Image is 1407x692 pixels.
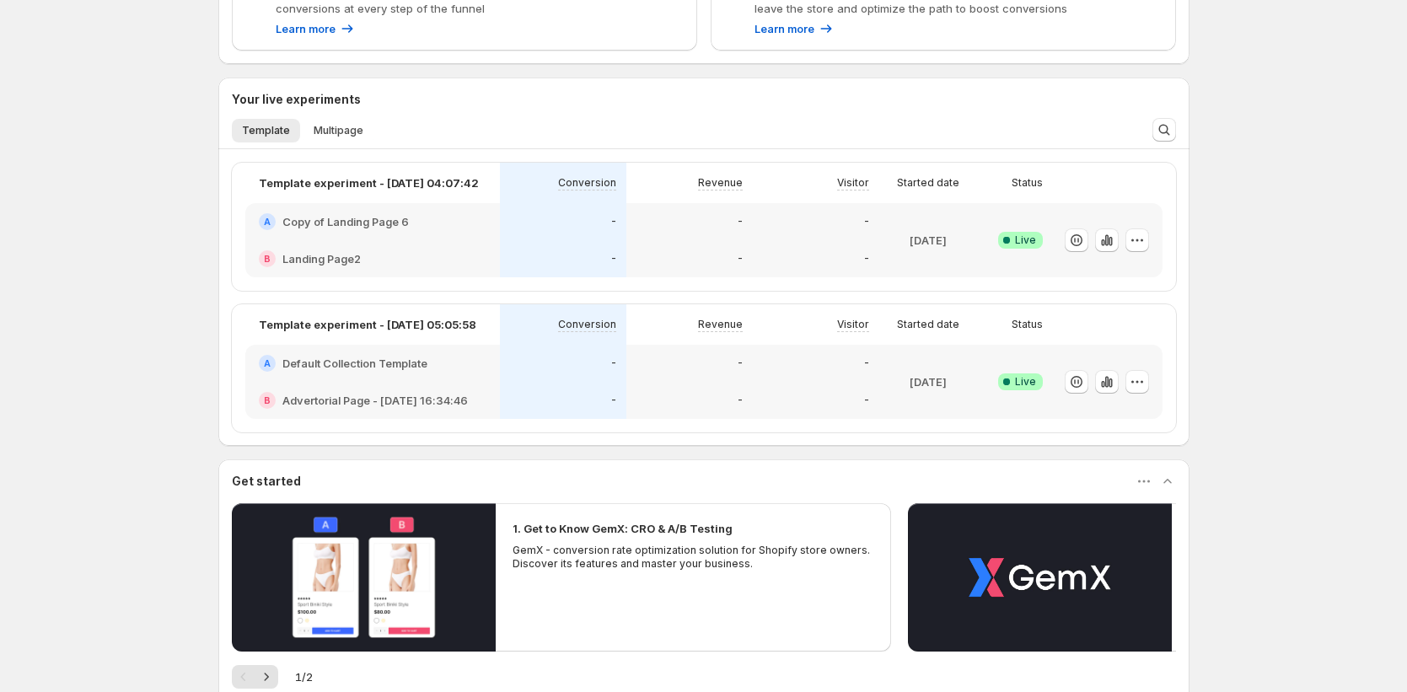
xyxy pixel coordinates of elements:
[611,394,616,407] p: -
[232,91,361,108] h3: Your live experiments
[558,176,616,190] p: Conversion
[264,217,271,227] h2: A
[282,355,427,372] h2: Default Collection Template
[611,252,616,266] p: -
[232,665,278,689] nav: Pagination
[259,316,476,333] p: Template experiment - [DATE] 05:05:58
[910,232,947,249] p: [DATE]
[755,20,814,37] p: Learn more
[837,318,869,331] p: Visitor
[864,215,869,228] p: -
[276,20,356,37] a: Learn more
[698,176,743,190] p: Revenue
[897,176,959,190] p: Started date
[864,357,869,370] p: -
[513,544,875,571] p: GemX - conversion rate optimization solution for Shopify store owners. Discover its features and ...
[264,395,271,405] h2: B
[1015,233,1036,247] span: Live
[276,20,336,37] p: Learn more
[738,252,743,266] p: -
[232,503,496,652] button: Play video
[232,473,301,490] h3: Get started
[242,124,290,137] span: Template
[255,665,278,689] button: Next
[908,503,1172,652] button: Play video
[698,318,743,331] p: Revenue
[837,176,869,190] p: Visitor
[513,520,733,537] h2: 1. Get to Know GemX: CRO & A/B Testing
[264,254,271,264] h2: B
[1012,176,1043,190] p: Status
[295,668,313,685] span: 1 / 2
[611,215,616,228] p: -
[314,124,363,137] span: Multipage
[1152,118,1176,142] button: Search and filter results
[738,215,743,228] p: -
[755,20,835,37] a: Learn more
[738,357,743,370] p: -
[282,392,468,409] h2: Advertorial Page - [DATE] 16:34:46
[897,318,959,331] p: Started date
[910,373,947,390] p: [DATE]
[611,357,616,370] p: -
[264,358,271,368] h2: A
[282,213,409,230] h2: Copy of Landing Page 6
[1015,375,1036,389] span: Live
[738,394,743,407] p: -
[282,250,361,267] h2: Landing Page2
[558,318,616,331] p: Conversion
[864,252,869,266] p: -
[1012,318,1043,331] p: Status
[259,174,479,191] p: Template experiment - [DATE] 04:07:42
[864,394,869,407] p: -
